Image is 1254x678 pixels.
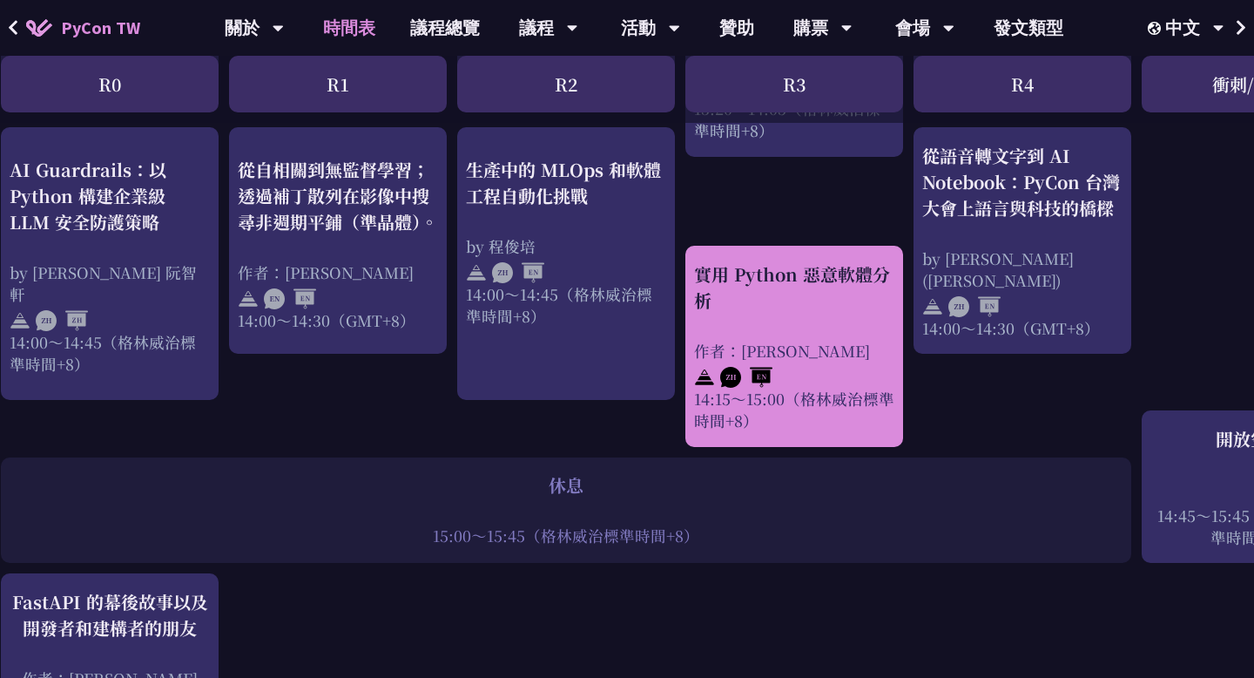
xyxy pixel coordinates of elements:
[1011,71,1034,97] font: R4
[466,143,666,385] a: 生產中的 MLOps 和軟體工程自動化挑戰 by 程俊培 14:00～14:45（格林威治標準時間+8）
[1148,22,1165,35] img: 區域設定圖標
[1165,17,1200,38] font: 中文
[10,143,210,385] a: AI Guardrails：以 Python 構建企業級 LLM 安全防護策略 by [PERSON_NAME] 阮智軒 14:00～14:45（格林威治標準時間+8）
[323,17,375,38] font: 時間表
[922,296,943,317] img: svg+xml;base64,PHN2ZyB4bWxucz0iaHR0cDovL3d3dy53My5vcmcvMjAwMC9zdmciIHdpZHRoPSIyNCIgaGVpZ2h0PSIyNC...
[238,309,415,331] font: 14:00～14:30（GMT+8）
[694,261,894,431] a: 實用 Python 惡意軟體分析 作者：[PERSON_NAME] 14:15～15:00（格林威治標準時間+8）
[10,157,210,235] div: AI Guardrails：以 Python 構建企業級 LLM 安全防護策略
[466,157,661,208] font: 生產中的 MLOps 和軟體工程自動化挑戰
[10,310,30,331] img: svg+xml;base64,PHN2ZyB4bWxucz0iaHR0cDovL3d3dy53My5vcmcvMjAwMC9zdmciIHdpZHRoPSIyNCIgaGVpZ2h0PSIyNC...
[694,340,870,362] font: 作者：[PERSON_NAME]
[922,247,1123,291] div: by [PERSON_NAME] ([PERSON_NAME])
[549,472,583,498] font: 休息
[36,310,88,331] img: ZHZH.38617ef.svg
[466,262,487,283] img: svg+xml;base64,PHN2ZyB4bWxucz0iaHR0cDovL3d3dy53My5vcmcvMjAwMC9zdmciIHdpZHRoPSIyNCIgaGVpZ2h0PSIyNC...
[327,71,349,97] font: R1
[10,261,210,305] div: by [PERSON_NAME] 阮智軒
[466,283,652,327] font: 14:00～14:45（格林威治標準時間+8）
[922,143,1123,339] a: 從語音轉文字到 AI Notebook：PyCon 台灣大會上語言與科技的橋樑 by [PERSON_NAME] ([PERSON_NAME]) 14:00～14:30（GMT+8）
[783,71,806,97] font: R3
[238,261,414,283] font: 作者：[PERSON_NAME]
[922,317,1100,339] font: 14:00～14:30（GMT+8）
[922,143,1120,220] font: 從語音轉文字到 AI Notebook：PyCon 台灣大會上語言與科技的橋樑
[10,331,196,375] font: 14:00～14:45（格林威治標準時間+8）
[948,296,1001,317] img: ZHEN.371966e.svg
[264,288,316,309] img: ENEN.5a408d1.svg
[694,388,894,431] font: 14:15～15:00（格林威治標準時間+8）
[994,17,1063,38] font: 發文類型
[433,525,699,546] font: 15:00～15:45（格林威治標準時間+8）
[12,589,208,641] font: FastAPI 的幕後故事以及開發者和建構者的朋友
[720,367,772,388] img: ZHEN.371966e.svg
[694,261,890,313] font: 實用 Python 惡意軟體分析
[238,157,438,234] font: 從自相關到無監督學習；透過補丁散列在影像中搜尋非週期平鋪（準晶體）。
[9,6,158,50] a: PyCon TW
[238,143,438,339] a: 從自相關到無監督學習；透過補丁散列在影像中搜尋非週期平鋪（準晶體）。 作者：[PERSON_NAME] 14:00～14:30（GMT+8）
[238,288,259,309] img: svg+xml;base64,PHN2ZyB4bWxucz0iaHR0cDovL3d3dy53My5vcmcvMjAwMC9zdmciIHdpZHRoPSIyNCIgaGVpZ2h0PSIyNC...
[466,235,536,257] font: by 程俊培
[492,262,544,283] img: ZHEN.371966e.svg
[98,71,121,97] font: R0
[26,19,52,37] img: PyCon TW 2025 首頁圖標
[555,71,577,97] font: R2
[61,17,140,38] font: PyCon TW
[694,367,715,388] img: svg+xml;base64,PHN2ZyB4bWxucz0iaHR0cDovL3d3dy53My5vcmcvMjAwMC9zdmciIHdpZHRoPSIyNCIgaGVpZ2h0PSIyNC...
